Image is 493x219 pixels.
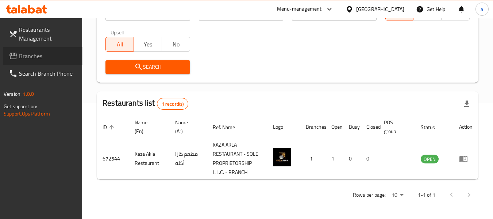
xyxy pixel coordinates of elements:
span: TGO [416,8,439,19]
th: Logo [267,116,300,138]
span: Name (En) [135,118,161,136]
th: Action [453,116,478,138]
span: TMP [444,8,467,19]
td: 1 [326,138,343,180]
span: ID [103,123,116,132]
td: 1 [300,138,326,180]
button: No [162,37,190,52]
td: 0 [361,138,378,180]
td: 672544 [97,138,129,180]
span: No [165,39,187,50]
div: [GEOGRAPHIC_DATA] [356,5,404,13]
p: 1-1 of 1 [418,190,435,200]
span: a [481,5,483,13]
span: OPEN [421,155,439,163]
h2: Restaurants list [103,98,188,110]
button: Yes [134,37,162,52]
a: Support.OpsPlatform [4,109,50,118]
th: Busy [343,116,361,138]
button: All [105,37,134,52]
span: Branches [19,52,77,60]
span: Version: [4,89,22,99]
span: Search [111,63,184,72]
span: 1.0.0 [23,89,34,99]
span: Name (Ar) [175,118,198,136]
span: Yes [137,39,159,50]
td: مطعم كازا أكله [169,138,207,180]
td: KAZA AKLA RESTAURANT - SOLE PROPRIETORSHIP L.L.C. - BRANCH [207,138,267,180]
div: Export file [458,95,475,113]
a: Restaurants Management [3,21,82,47]
span: Search Branch Phone [19,69,77,78]
label: Upsell [111,30,124,35]
div: Menu-management [277,5,322,14]
a: Branches [3,47,82,65]
td: Kaza Akla Restaurant [129,138,169,180]
th: Branches [300,116,326,138]
img: Kaza Akla Restaurant [273,148,291,166]
p: Rows per page: [353,190,386,200]
th: Open [326,116,343,138]
span: Get support on: [4,102,37,111]
table: enhanced table [97,116,478,180]
span: Restaurants Management [19,25,77,43]
div: Total records count [157,98,189,110]
span: 1 record(s) [157,101,188,107]
td: 0 [343,138,361,180]
span: All [389,8,411,19]
span: All [109,39,131,50]
div: OPEN [421,155,439,163]
button: Search [105,60,190,74]
span: Status [421,123,444,132]
th: Closed [361,116,378,138]
span: POS group [384,118,406,136]
a: Search Branch Phone [3,65,82,82]
div: Menu [459,154,473,163]
span: Ref. Name [213,123,244,132]
div: Rows per page: [389,190,406,201]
